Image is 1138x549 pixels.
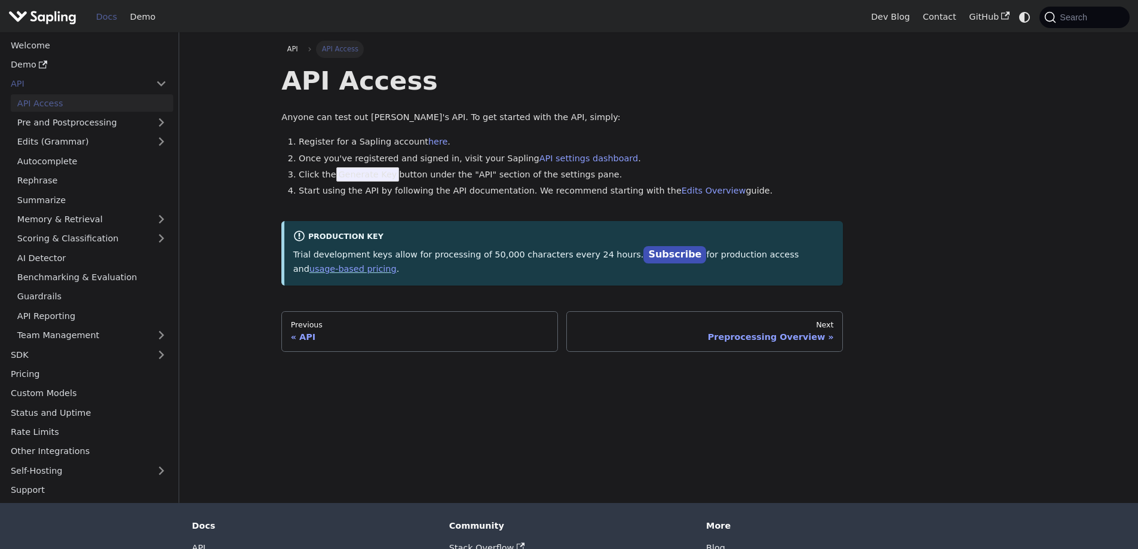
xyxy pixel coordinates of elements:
a: Guardrails [11,288,173,305]
span: Generate Key [336,167,400,182]
div: Docs [192,520,432,531]
span: API [287,45,298,53]
a: Status and Uptime [4,404,173,421]
a: Rate Limits [4,424,173,441]
span: API Access [316,41,364,57]
img: Sapling.ai [8,8,76,26]
a: API [281,41,303,57]
nav: Breadcrumbs [281,41,843,57]
a: API [4,75,149,93]
a: Demo [4,56,173,73]
a: Custom Models [4,385,173,402]
a: Scoring & Classification [11,230,173,247]
a: NextPreprocessing Overview [566,311,843,352]
a: Rephrase [11,172,173,189]
li: Once you've registered and signed in, visit your Sapling . [299,152,843,166]
a: SDK [4,346,149,363]
li: Register for a Sapling account . [299,135,843,149]
a: Memory & Retrieval [11,211,173,228]
a: Benchmarking & Evaluation [11,269,173,286]
a: API Reporting [11,307,173,324]
a: API settings dashboard [539,154,638,163]
div: Previous [291,320,549,330]
nav: Docs pages [281,311,843,352]
a: Summarize [11,191,173,208]
h1: API Access [281,65,843,97]
a: Dev Blog [864,8,916,26]
li: Start using the API by following the API documentation. We recommend starting with the guide. [299,184,843,198]
button: Collapse sidebar category 'API' [149,75,173,93]
a: Other Integrations [4,443,173,460]
div: Community [449,520,689,531]
a: here [428,137,447,146]
a: AI Detector [11,249,173,266]
div: Production Key [293,230,835,244]
div: Next [576,320,834,330]
span: Search [1056,13,1094,22]
a: Edits Overview [682,186,746,195]
a: Contact [916,8,963,26]
button: Search (Command+K) [1039,7,1129,28]
a: API Access [11,94,173,112]
button: Expand sidebar category 'SDK' [149,346,173,363]
div: Preprocessing Overview [576,332,834,342]
a: Support [4,481,173,499]
p: Trial development keys allow for processing of 50,000 characters every 24 hours. for production a... [293,247,835,277]
a: GitHub [962,8,1016,26]
div: API [291,332,549,342]
a: Self-Hosting [4,462,173,479]
div: More [706,520,946,531]
a: Team Management [11,327,173,344]
a: Subscribe [643,246,706,263]
a: Edits (Grammar) [11,133,173,151]
button: Switch between dark and light mode (currently system mode) [1016,8,1033,26]
a: PreviousAPI [281,311,558,352]
a: usage-based pricing [309,264,397,274]
a: Pricing [4,366,173,383]
a: Autocomplete [11,152,173,170]
p: Anyone can test out [PERSON_NAME]'s API. To get started with the API, simply: [281,111,843,125]
li: Click the button under the "API" section of the settings pane. [299,168,843,182]
a: Welcome [4,36,173,54]
a: Demo [124,8,162,26]
a: Pre and Postprocessing [11,114,173,131]
a: Docs [90,8,124,26]
a: Sapling.aiSapling.ai [8,8,81,26]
